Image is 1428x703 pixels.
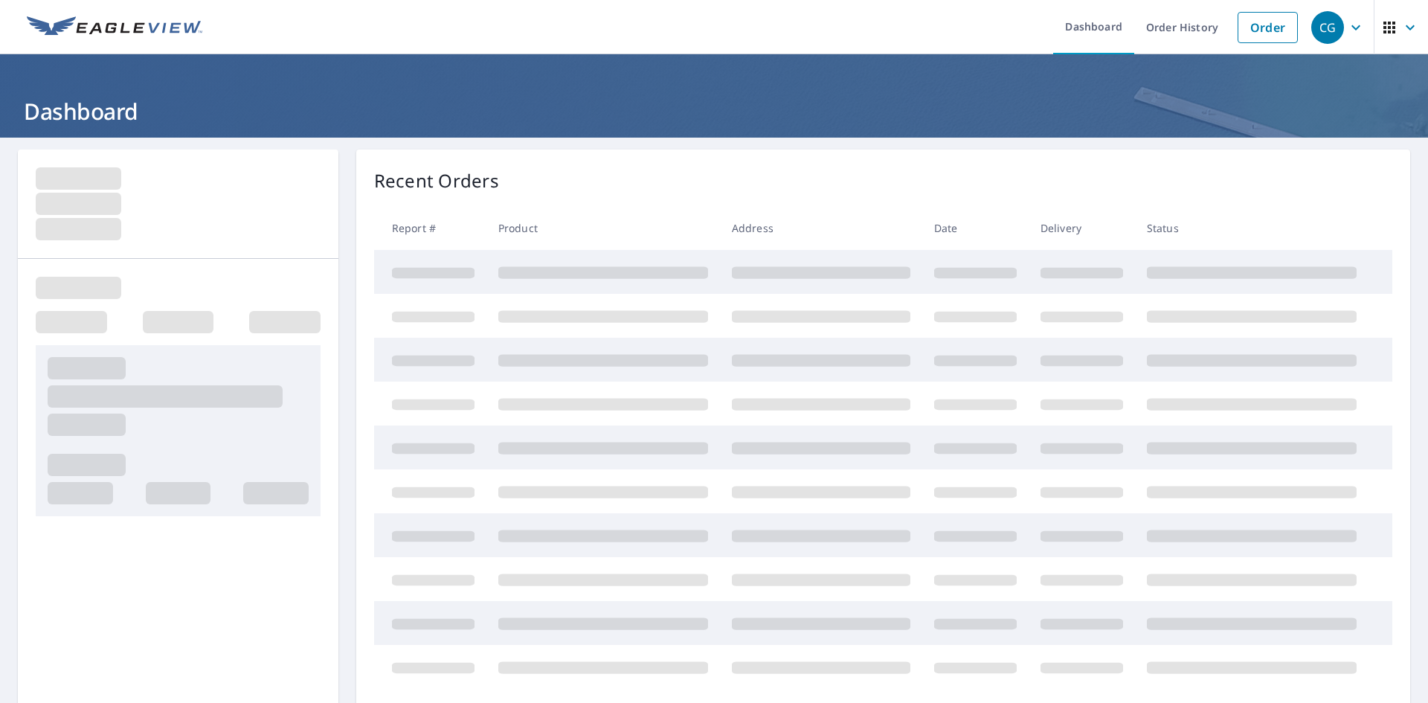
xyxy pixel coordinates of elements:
a: Order [1238,12,1298,43]
th: Delivery [1029,206,1135,250]
th: Report # [374,206,486,250]
h1: Dashboard [18,96,1410,126]
img: EV Logo [27,16,202,39]
th: Status [1135,206,1368,250]
th: Date [922,206,1029,250]
th: Product [486,206,720,250]
p: Recent Orders [374,167,499,194]
div: CG [1311,11,1344,44]
th: Address [720,206,922,250]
